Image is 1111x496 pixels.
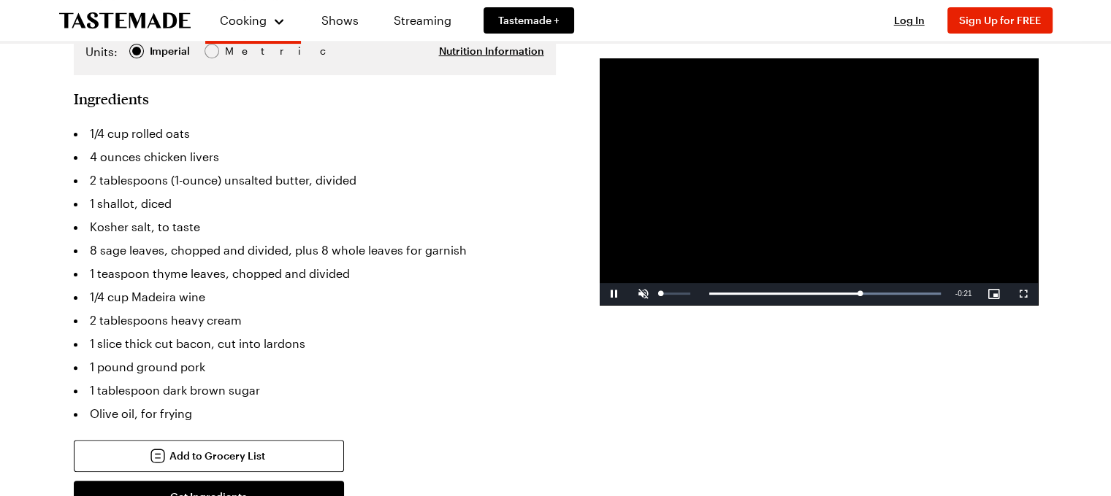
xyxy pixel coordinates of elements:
button: Fullscreen [1009,283,1038,305]
span: Cooking [220,13,267,27]
li: 1/4 cup rolled oats [74,122,556,145]
button: Pause [600,283,629,305]
button: Picture-in-Picture [980,283,1009,305]
label: Units: [85,43,118,61]
button: Add to Grocery List [74,440,344,472]
li: 1 slice thick cut bacon, cut into lardons [74,332,556,355]
li: 1 tablespoon dark brown sugar [74,379,556,402]
span: Metric [225,43,257,59]
div: Progress Bar [709,292,941,295]
div: Metric [225,43,256,59]
li: 8 sage leaves, chopped and divided, plus 8 whole leaves for garnish [74,239,556,262]
button: Log In [880,13,939,28]
li: 1 teaspoon thyme leaves, chopped and divided [74,262,556,285]
span: Sign Up for FREE [959,14,1041,26]
div: Imperial Metric [85,43,256,63]
span: Log In [894,14,925,26]
li: 1/4 cup Madeira wine [74,285,556,309]
span: - [955,290,958,298]
li: 1 shallot, diced [74,192,556,215]
button: Sign Up for FREE [947,7,1053,34]
span: Add to Grocery List [169,449,265,463]
span: Tastemade + [498,13,560,28]
button: Unmute [629,283,658,305]
button: Cooking [220,6,286,35]
li: Olive oil, for frying [74,402,556,425]
span: 0:21 [958,290,971,298]
button: Nutrition Information [439,44,544,58]
span: Imperial [150,43,191,59]
li: 4 ounces chicken livers [74,145,556,168]
a: To Tastemade Home Page [59,12,191,29]
h2: Ingredients [74,90,149,107]
li: 2 tablespoons (1-ounce) unsalted butter, divided [74,168,556,192]
video-js: Video Player [600,58,1038,305]
li: 1 pound ground pork [74,355,556,379]
div: Volume Level [660,292,690,295]
li: 2 tablespoons heavy cream [74,309,556,332]
a: Tastemade + [484,7,574,34]
li: Kosher salt, to taste [74,215,556,239]
div: Imperial [150,43,190,59]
